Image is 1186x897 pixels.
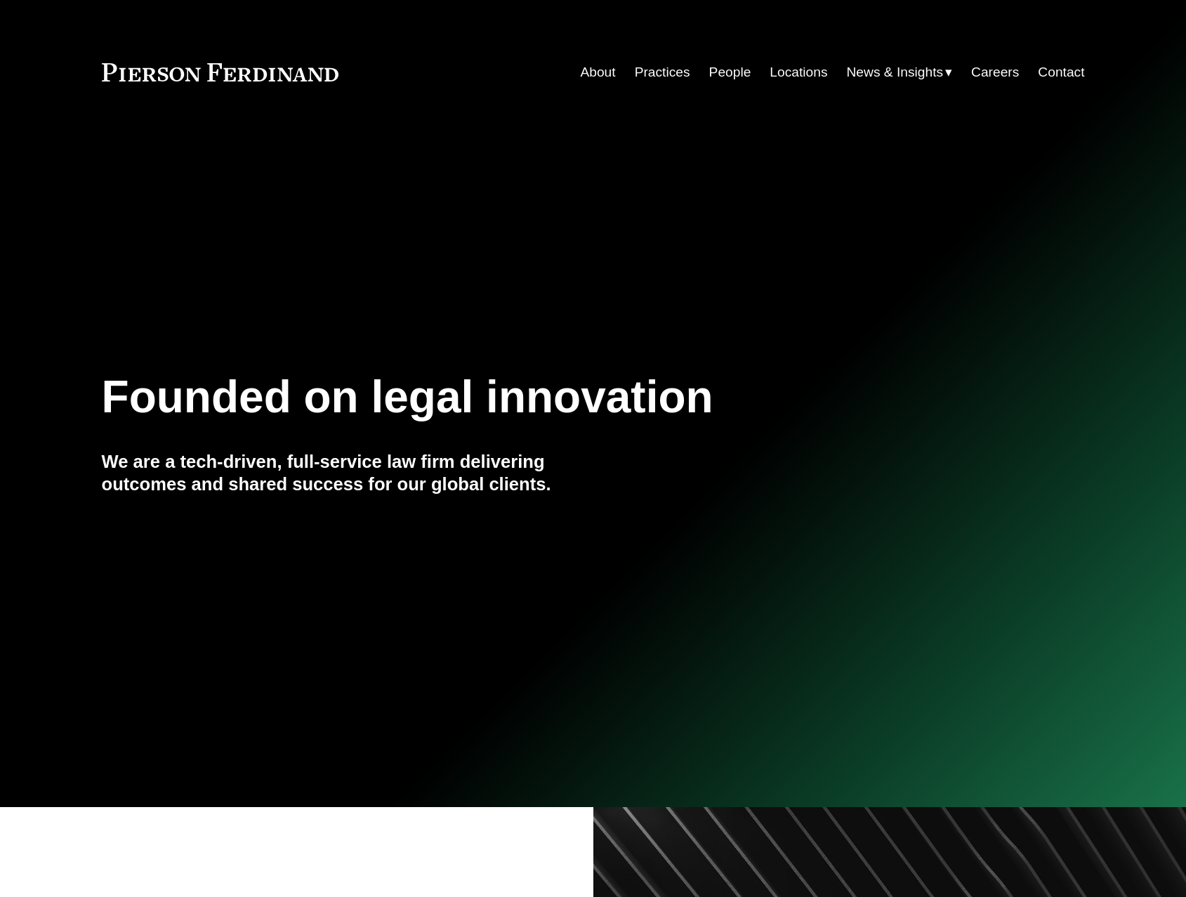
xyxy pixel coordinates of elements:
[847,59,953,86] a: folder dropdown
[971,59,1019,86] a: Careers
[635,59,690,86] a: Practices
[102,450,593,496] h4: We are a tech-driven, full-service law firm delivering outcomes and shared success for our global...
[580,59,615,86] a: About
[709,59,751,86] a: People
[847,60,944,85] span: News & Insights
[102,372,921,423] h1: Founded on legal innovation
[1038,59,1084,86] a: Contact
[770,59,827,86] a: Locations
